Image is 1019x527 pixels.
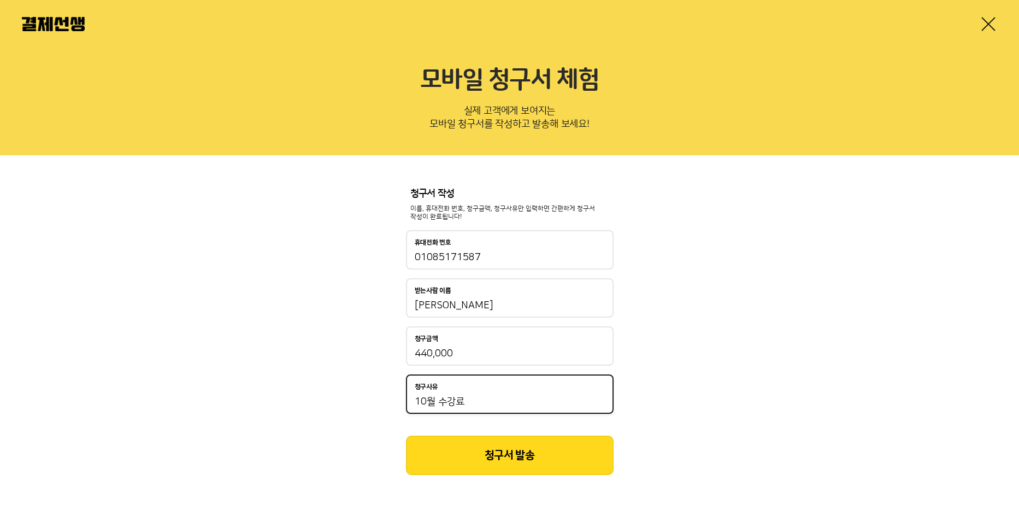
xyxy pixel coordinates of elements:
[22,102,997,138] p: 실제 고객에게 보여지는 모바일 청구서를 작성하고 발송해 보세요!
[415,347,605,360] input: 청구금액
[410,188,609,200] p: 청구서 작성
[415,251,605,264] input: 휴대전화 번호
[406,436,614,475] button: 청구서 발송
[22,17,85,31] img: 결제선생
[415,239,451,247] p: 휴대전화 번호
[415,383,438,391] p: 청구사유
[22,66,997,95] h2: 모바일 청구서 체험
[415,335,438,343] p: 청구금액
[415,395,605,408] input: 청구사유
[415,287,451,295] p: 받는사람 이름
[415,299,605,312] input: 받는사람 이름
[410,204,609,222] p: 이름, 휴대전화 번호, 청구금액, 청구사유만 입력하면 간편하게 청구서 작성이 완료됩니다!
